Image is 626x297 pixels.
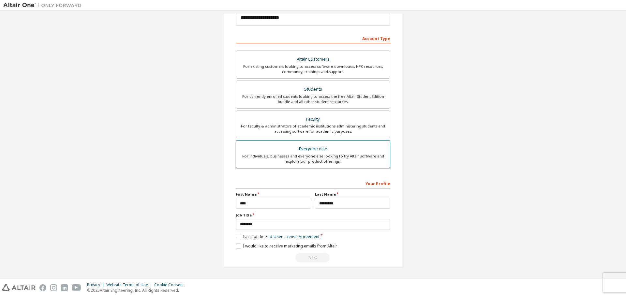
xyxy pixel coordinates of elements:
div: Students [240,85,386,94]
div: For faculty & administrators of academic institutions administering students and accessing softwa... [240,124,386,134]
label: I would like to receive marketing emails from Altair [236,243,337,249]
label: I accept the [236,234,320,239]
img: instagram.svg [50,284,57,291]
img: Altair One [3,2,85,8]
img: facebook.svg [39,284,46,291]
label: Job Title [236,213,390,218]
label: Last Name [315,192,390,197]
div: Faculty [240,115,386,124]
div: Website Terms of Use [106,282,154,288]
img: altair_logo.svg [2,284,36,291]
img: linkedin.svg [61,284,68,291]
div: For existing customers looking to access software downloads, HPC resources, community, trainings ... [240,64,386,74]
div: Altair Customers [240,55,386,64]
label: First Name [236,192,311,197]
div: Your Profile [236,178,390,188]
img: youtube.svg [72,284,81,291]
div: For individuals, businesses and everyone else looking to try Altair software and explore our prod... [240,154,386,164]
div: Account Type [236,33,390,43]
div: For currently enrolled students looking to access the free Altair Student Edition bundle and all ... [240,94,386,104]
a: End-User License Agreement [265,234,320,239]
div: Everyone else [240,144,386,154]
div: Privacy [87,282,106,288]
div: Cookie Consent [154,282,188,288]
div: Email already exists [236,253,390,262]
p: © 2025 Altair Engineering, Inc. All Rights Reserved. [87,288,188,293]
